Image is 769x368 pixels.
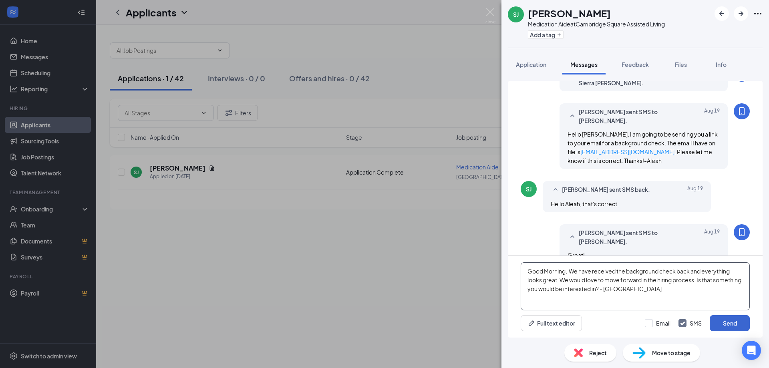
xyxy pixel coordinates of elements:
[704,107,720,125] span: Aug 19
[528,20,665,28] div: Medication Aide at Cambridge Square Assisted Living
[521,262,750,310] textarea: Good Morning, We have received the background check back and everything looks great. We would lov...
[736,9,746,18] svg: ArrowRight
[704,228,720,246] span: Aug 19
[521,315,582,331] button: Full text editorPen
[687,185,703,195] span: Aug 19
[516,61,546,68] span: Application
[710,315,750,331] button: Send
[551,185,560,195] svg: SmallChevronUp
[557,32,562,37] svg: Plus
[753,9,763,18] svg: Ellipses
[579,228,684,246] span: [PERSON_NAME] sent SMS to [PERSON_NAME].
[737,107,747,116] svg: MobileSms
[652,348,690,357] span: Move to stage
[528,30,564,39] button: PlusAdd a tag
[526,185,531,193] div: SJ
[579,107,684,125] span: [PERSON_NAME] sent SMS to [PERSON_NAME].
[568,111,577,121] svg: SmallChevronUp
[742,341,761,360] div: Open Intercom Messenger
[717,9,727,18] svg: ArrowLeftNew
[527,319,535,327] svg: Pen
[551,200,619,207] span: Hello Aleah, that's correct.
[715,6,729,21] button: ArrowLeftNew
[568,251,585,259] span: Great!
[568,131,718,164] span: Hello [PERSON_NAME], I am going to be sending you a link to your email for a background check. Th...
[737,227,747,237] svg: MobileSms
[580,148,674,155] a: [EMAIL_ADDRESS][DOMAIN_NAME]
[675,61,687,68] span: Files
[734,6,748,21] button: ArrowRight
[562,185,650,195] span: [PERSON_NAME] sent SMS back.
[513,10,519,18] div: SJ
[716,61,727,68] span: Info
[570,61,598,68] span: Messages
[622,61,649,68] span: Feedback
[528,6,611,20] h1: [PERSON_NAME]
[568,232,577,242] svg: SmallChevronUp
[589,348,607,357] span: Reject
